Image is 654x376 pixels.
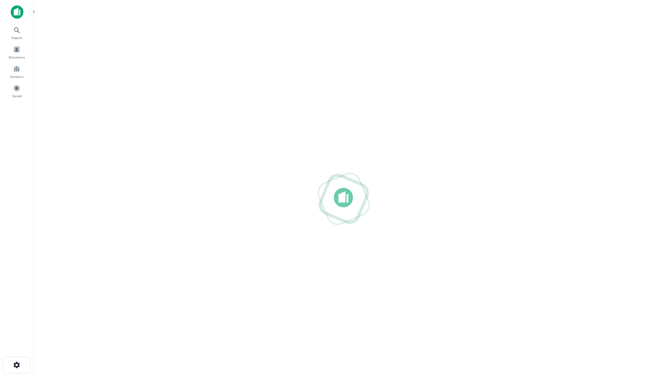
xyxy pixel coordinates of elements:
[9,54,25,60] span: Borrowers
[2,62,31,81] a: Contacts
[12,93,22,99] span: Saved
[2,43,31,61] a: Borrowers
[621,323,654,355] iframe: Chat Widget
[2,82,31,100] a: Saved
[11,35,22,40] span: Search
[10,74,23,79] span: Contacts
[11,5,23,19] img: capitalize-icon.png
[2,24,31,42] a: Search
